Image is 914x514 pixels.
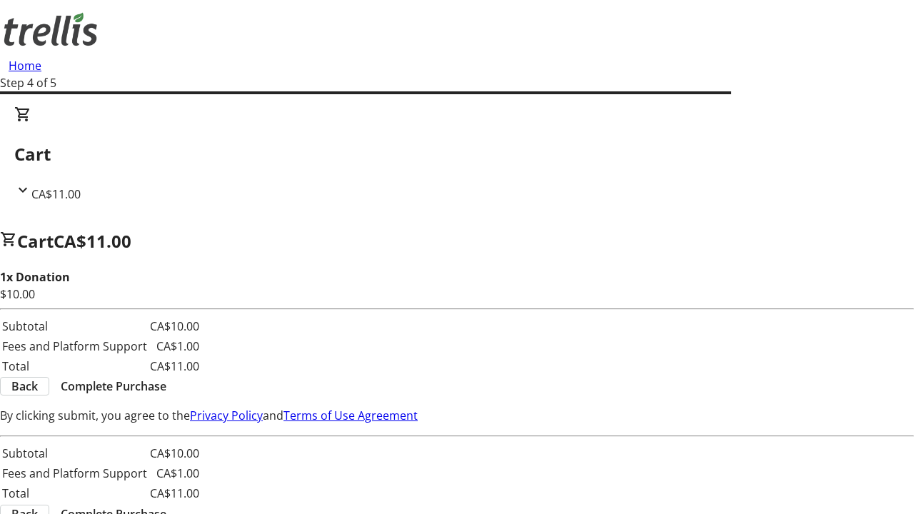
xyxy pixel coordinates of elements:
td: Fees and Platform Support [1,464,148,483]
h2: Cart [14,141,900,167]
td: Fees and Platform Support [1,337,148,356]
a: Privacy Policy [190,408,263,423]
td: Subtotal [1,317,148,336]
div: CartCA$11.00 [14,106,900,203]
span: CA$11.00 [54,229,131,253]
span: Cart [17,229,54,253]
a: Terms of Use Agreement [283,408,418,423]
td: Total [1,357,148,376]
button: Complete Purchase [49,378,178,395]
td: CA$1.00 [149,337,200,356]
td: CA$11.00 [149,357,200,376]
span: Back [11,378,38,395]
td: CA$10.00 [149,317,200,336]
td: CA$11.00 [149,484,200,503]
td: Subtotal [1,444,148,463]
td: CA$1.00 [149,464,200,483]
td: Total [1,484,148,503]
td: CA$10.00 [149,444,200,463]
span: CA$11.00 [31,186,81,202]
span: Complete Purchase [61,378,166,395]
